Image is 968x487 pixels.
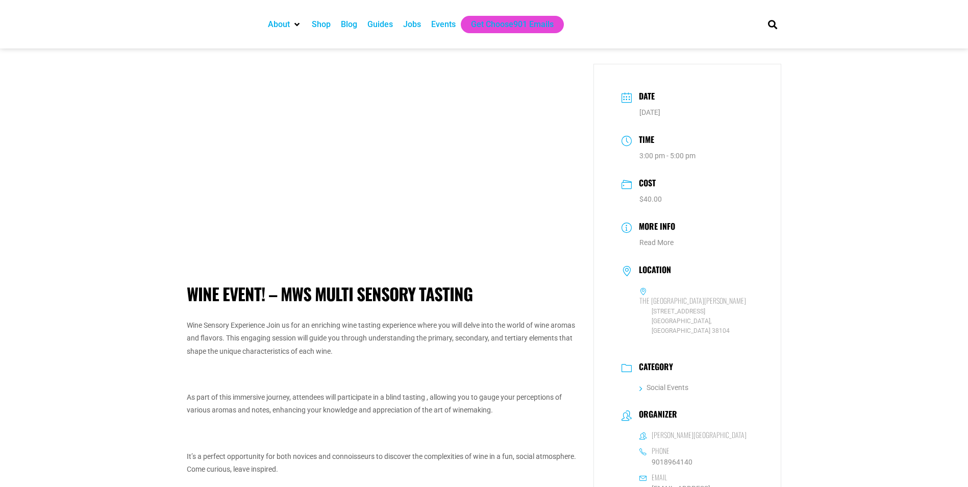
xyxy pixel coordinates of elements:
h6: Email [652,473,667,482]
h6: Phone [652,446,669,455]
div: About [263,16,307,33]
h1: Wine Event! – MWS Multi Sensory Tasting [187,284,578,304]
h3: Time [634,133,654,148]
h3: Cost [634,177,656,191]
a: 9018964140 [639,457,692,468]
nav: Main nav [263,16,751,33]
a: Blog [341,18,357,31]
a: Events [431,18,456,31]
span: [STREET_ADDRESS] [GEOGRAPHIC_DATA], [GEOGRAPHIC_DATA] 38104 [639,307,754,336]
abbr: 3:00 pm - 5:00 pm [639,152,696,160]
h3: Location [634,265,671,277]
h3: Category [634,362,673,374]
a: Shop [312,18,331,31]
div: Search [764,16,781,33]
a: Get Choose901 Emails [471,18,554,31]
h3: More Info [634,220,675,235]
a: Guides [367,18,393,31]
img: Red wine being poured into a tilted clear wine glass against a light grey background, capturing t... [187,64,578,260]
h3: Organizer [634,409,677,422]
p: It’s a perfect opportunity for both novices and connoisseurs to discover the complexities of wine... [187,450,578,476]
a: Jobs [403,18,421,31]
a: Read More [639,238,674,247]
dd: $40.00 [622,194,754,205]
h6: The [GEOGRAPHIC_DATA][PERSON_NAME] [639,296,746,305]
h3: Date [634,90,655,105]
h6: [PERSON_NAME][GEOGRAPHIC_DATA] [652,430,747,440]
span: [DATE] [639,108,660,116]
a: Social Events [639,383,688,392]
p: Wine Sensory Experience Join us for an enriching wine tasting experience where you will delve int... [187,319,578,358]
a: About [268,18,290,31]
p: As part of this immersive journey, attendees will participate in a blind tasting , allowing you t... [187,391,578,417]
